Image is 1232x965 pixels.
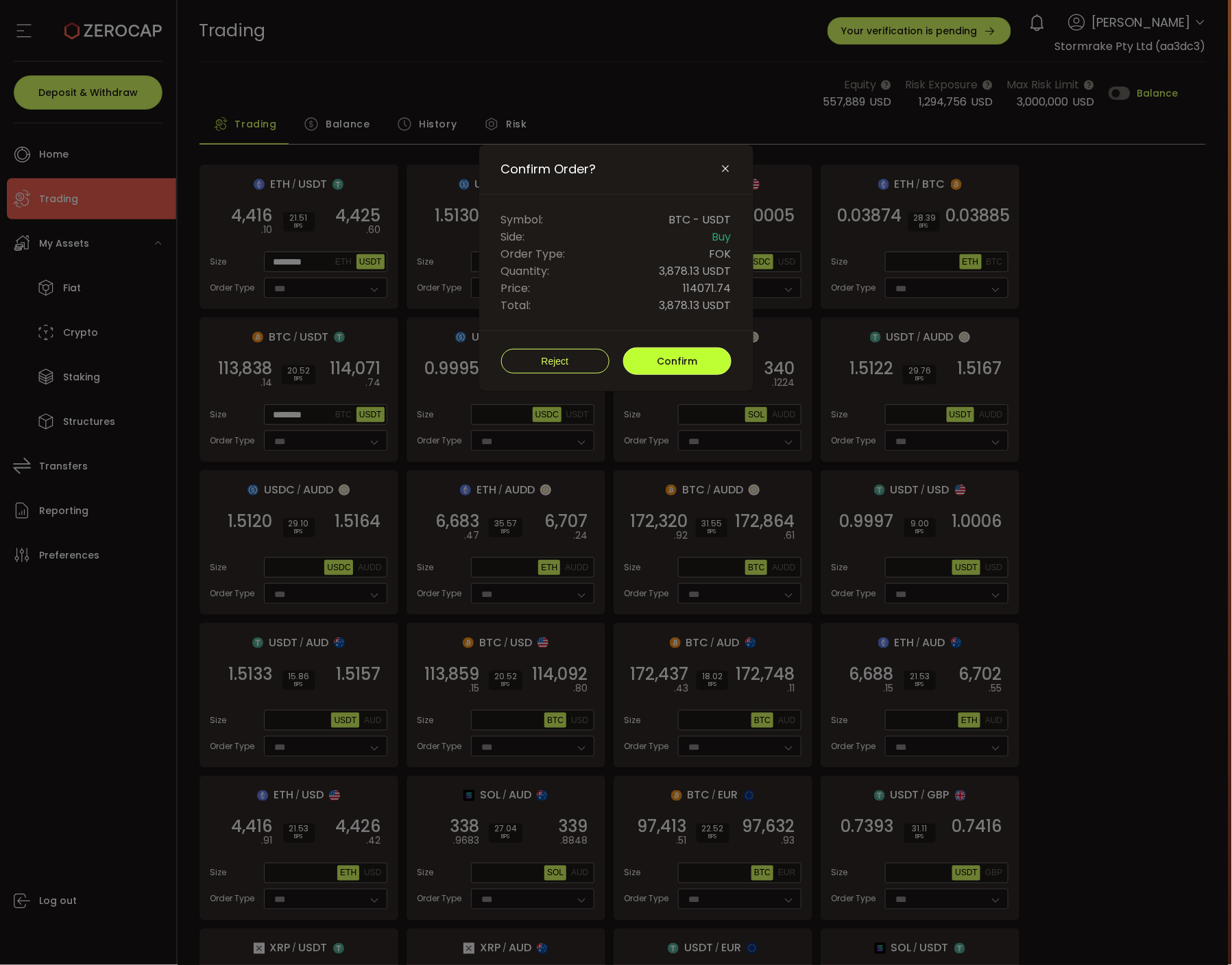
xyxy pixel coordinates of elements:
[501,245,566,262] span: Order Type:
[623,347,732,375] button: Confirm
[660,262,732,280] span: 3,878.13 USDT
[501,161,596,178] span: Confirm Order?
[712,228,732,245] span: Buy
[542,356,569,367] span: Reject
[669,211,732,228] span: BTC - USDT
[660,297,732,314] span: 3,878.13 USDT
[479,145,753,391] div: Confirm Order?
[501,349,609,374] button: Reject
[1070,817,1232,965] iframe: Chat Widget
[657,354,697,368] span: Confirm
[501,211,544,228] span: Symbol:
[721,163,732,175] button: Close
[710,245,732,262] span: FOK
[501,297,531,314] span: Total:
[501,262,550,280] span: Quantity:
[684,280,732,297] span: 114071.74
[501,280,531,297] span: Price:
[501,228,525,245] span: Side:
